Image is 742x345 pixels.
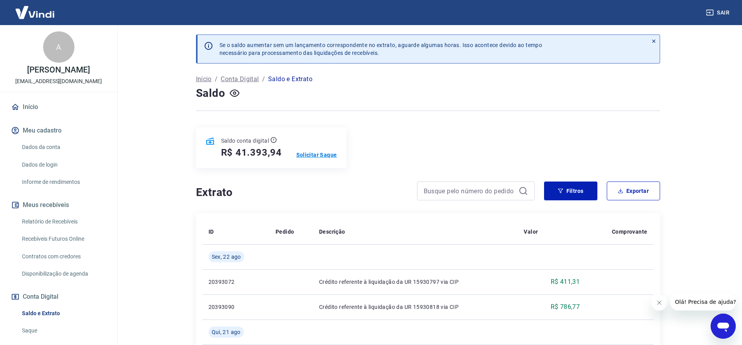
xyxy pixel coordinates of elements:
[212,328,241,336] span: Qui, 21 ago
[268,74,312,84] p: Saldo e Extrato
[221,74,259,84] a: Conta Digital
[196,85,225,101] h4: Saldo
[551,277,580,287] p: R$ 411,31
[651,295,667,310] iframe: Close message
[19,231,108,247] a: Recebíveis Futuros Online
[5,5,66,12] span: Olá! Precisa de ajuda?
[319,278,512,286] p: Crédito referente à liquidação da UR 15930797 via CIP
[27,66,90,74] p: [PERSON_NAME]
[212,253,241,261] span: Sex, 22 ago
[276,228,294,236] p: Pedido
[19,214,108,230] a: Relatório de Recebíveis
[209,278,263,286] p: 20393072
[196,185,408,200] h4: Extrato
[196,74,212,84] a: Início
[670,293,736,310] iframe: Message from company
[319,228,345,236] p: Descrição
[19,266,108,282] a: Disponibilização de agenda
[19,249,108,265] a: Contratos com credores
[9,98,108,116] a: Início
[209,303,263,311] p: 20393090
[711,314,736,339] iframe: Button to launch messaging window
[424,185,515,197] input: Busque pelo número do pedido
[9,196,108,214] button: Meus recebíveis
[221,137,269,145] p: Saldo conta digital
[544,182,597,200] button: Filtros
[43,31,74,63] div: A
[262,74,265,84] p: /
[296,151,337,159] a: Solicitar Saque
[215,74,218,84] p: /
[19,305,108,321] a: Saldo e Extrato
[220,41,542,57] p: Se o saldo aumentar sem um lançamento correspondente no extrato, aguarde algumas horas. Isso acon...
[9,288,108,305] button: Conta Digital
[551,302,580,312] p: R$ 786,77
[221,146,282,159] h5: R$ 41.393,94
[19,139,108,155] a: Dados da conta
[9,0,60,24] img: Vindi
[15,77,102,85] p: [EMAIL_ADDRESS][DOMAIN_NAME]
[319,303,512,311] p: Crédito referente à liquidação da UR 15930818 via CIP
[19,174,108,190] a: Informe de rendimentos
[19,157,108,173] a: Dados de login
[607,182,660,200] button: Exportar
[612,228,647,236] p: Comprovante
[9,122,108,139] button: Meu cadastro
[704,5,733,20] button: Sair
[524,228,538,236] p: Valor
[209,228,214,236] p: ID
[19,323,108,339] a: Saque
